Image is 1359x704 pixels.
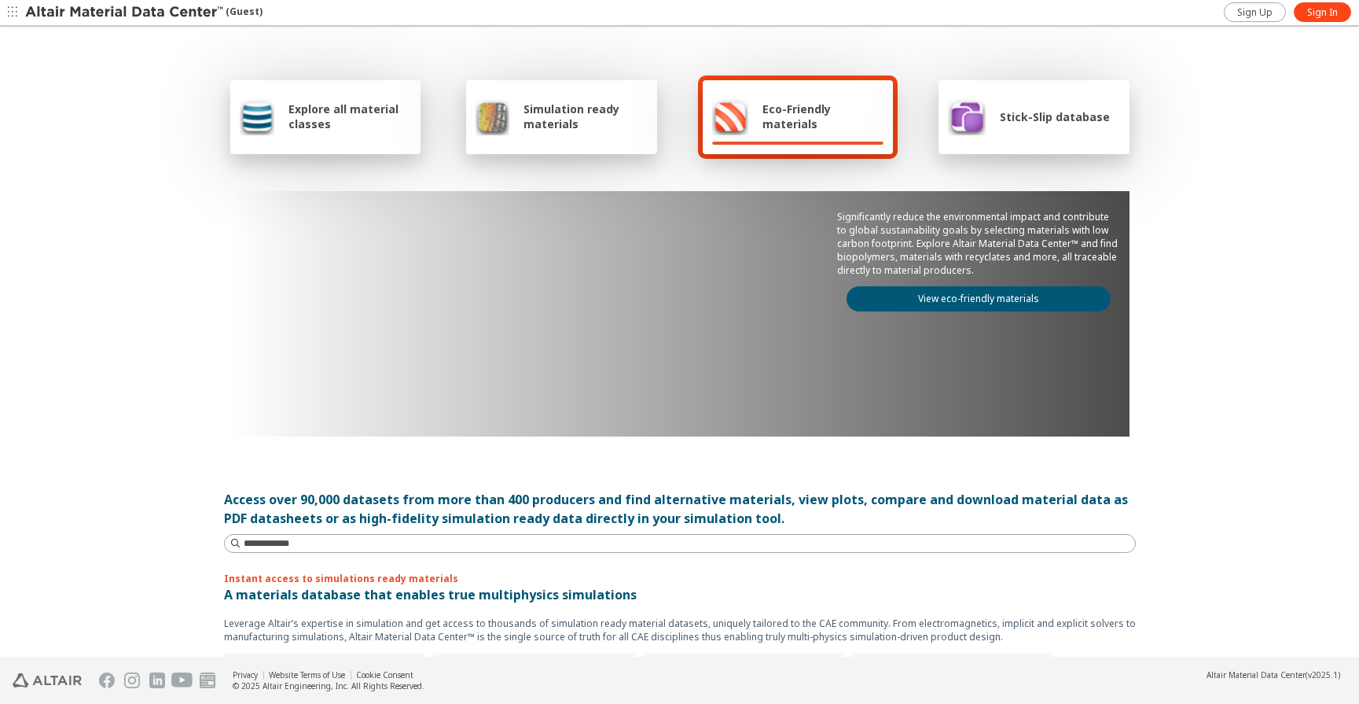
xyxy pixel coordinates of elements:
[224,585,1136,604] p: A materials database that enables true multiphysics simulations
[288,101,411,131] span: Explore all material classes
[224,572,1136,585] p: Instant access to simulations ready materials
[13,673,82,687] img: Altair Engineering
[1000,109,1110,124] span: Stick-Slip database
[1207,669,1306,680] span: Altair Material Data Center
[948,98,986,135] img: Stick-Slip database
[269,669,345,680] a: Website Terms of Use
[523,101,647,131] span: Simulation ready materials
[224,490,1136,528] div: Access over 90,000 datasets from more than 400 producers and find alternative materials, view plo...
[233,669,258,680] a: Privacy
[1294,2,1351,22] a: Sign In
[356,669,413,680] a: Cookie Consent
[837,210,1120,277] p: Significantly reduce the environmental impact and contribute to global sustainability goals by se...
[1307,6,1338,19] span: Sign In
[224,617,1136,643] p: Leverage Altair’s expertise in simulation and get access to thousands of simulation ready materia...
[1224,2,1286,22] a: Sign Up
[762,101,883,131] span: Eco-Friendly materials
[25,5,226,20] img: Altair Material Data Center
[847,286,1111,311] a: View eco-friendly materials
[240,98,275,135] img: Explore all material classes
[476,98,509,135] img: Simulation ready materials
[1237,6,1273,19] span: Sign Up
[25,5,263,20] div: (Guest)
[1207,669,1340,680] div: (v2025.1)
[712,98,748,135] img: Eco-Friendly materials
[233,680,424,691] div: © 2025 Altair Engineering, Inc. All Rights Reserved.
